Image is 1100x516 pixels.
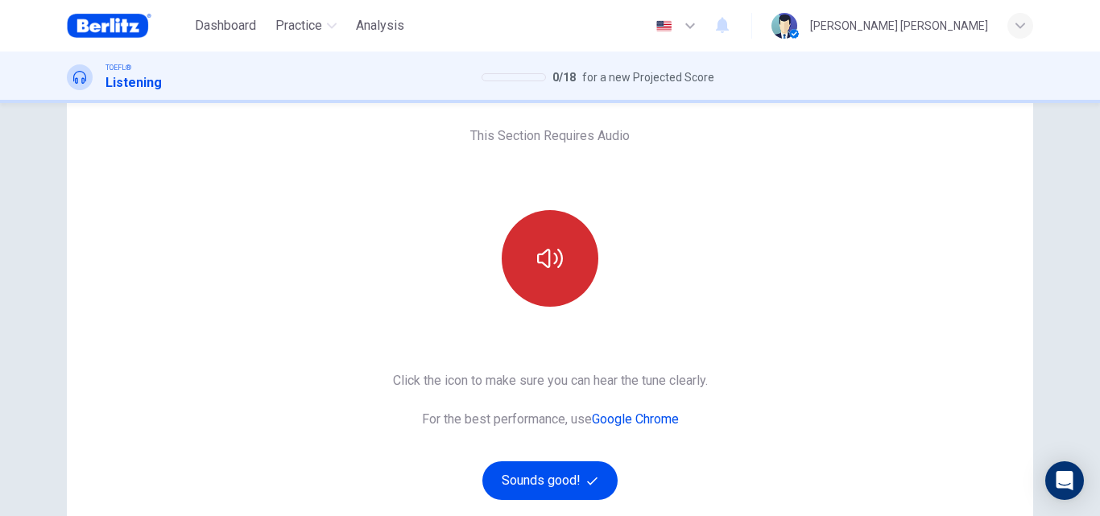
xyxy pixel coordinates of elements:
button: Analysis [349,11,411,40]
span: This Section Requires Audio [470,126,630,146]
span: Analysis [356,16,404,35]
img: en [654,20,674,32]
img: Berlitz Brasil logo [67,10,151,42]
span: for a new Projected Score [582,68,714,87]
a: Google Chrome [592,411,679,427]
a: Berlitz Brasil logo [67,10,188,42]
span: Dashboard [195,16,256,35]
span: 0 / 18 [552,68,576,87]
div: Open Intercom Messenger [1045,461,1084,500]
button: Dashboard [188,11,263,40]
div: [PERSON_NAME] [PERSON_NAME] [810,16,988,35]
span: TOEFL® [105,62,131,73]
span: Click the icon to make sure you can hear the tune clearly. [393,371,708,390]
button: Sounds good! [482,461,618,500]
span: For the best performance, use [393,410,708,429]
img: Profile picture [771,13,797,39]
button: Practice [269,11,343,40]
h1: Listening [105,73,162,93]
span: Practice [275,16,322,35]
